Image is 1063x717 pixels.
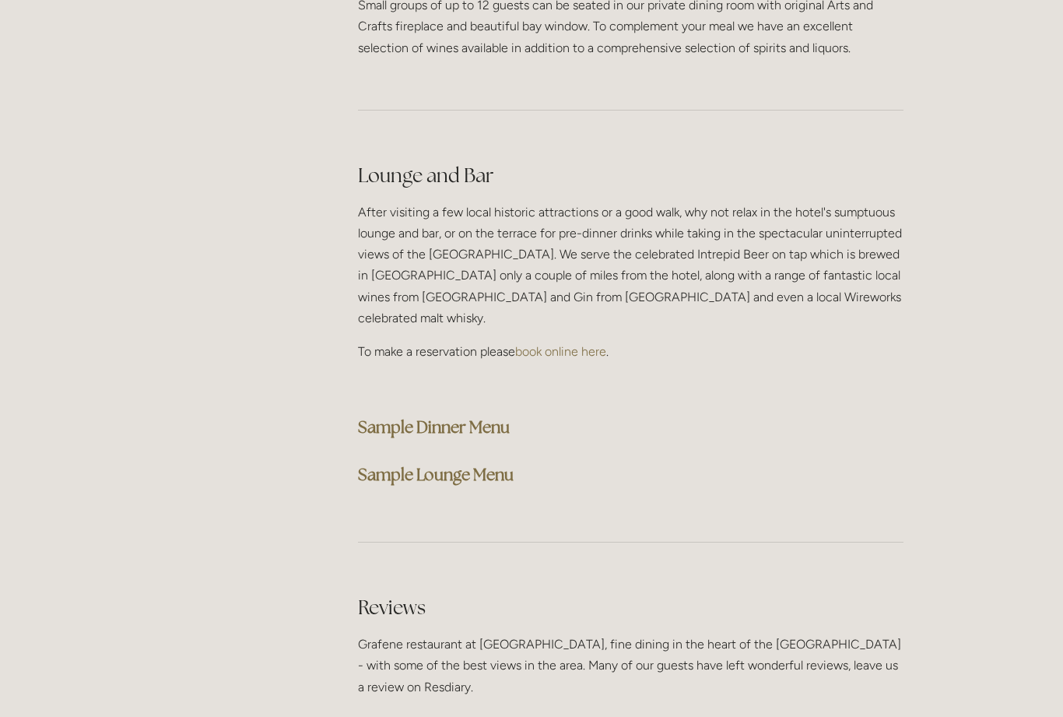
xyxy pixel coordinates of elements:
[358,202,903,329] p: After visiting a few local historic attractions or a good walk, why not relax in the hotel's sump...
[358,594,903,621] h2: Reviews
[358,341,903,362] p: To make a reservation please .
[515,344,606,359] a: book online here
[358,416,510,438] a: Sample Dinner Menu
[358,162,903,189] h2: Lounge and Bar
[358,464,514,485] a: Sample Lounge Menu
[358,634,903,698] p: Grafene restaurant at [GEOGRAPHIC_DATA], fine dining in the heart of the [GEOGRAPHIC_DATA] - with...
